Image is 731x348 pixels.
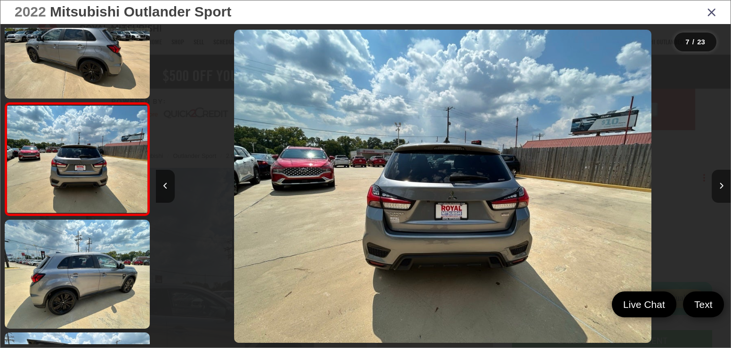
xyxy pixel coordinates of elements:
i: Close gallery [707,6,716,18]
a: Live Chat [612,291,676,317]
span: Live Chat [618,298,670,311]
span: 7 [685,38,689,46]
span: Mitsubishi Outlander Sport [50,4,231,19]
span: / [691,39,695,45]
img: 2022 Mitsubishi Outlander Sport 2.0 LE [3,219,151,330]
span: 2022 [15,4,46,19]
div: 2022 Mitsubishi Outlander Sport 2.0 LE 6 [155,30,730,343]
img: 2022 Mitsubishi Outlander Sport 2.0 LE [234,30,651,343]
span: 23 [697,38,705,46]
button: Previous image [156,170,175,203]
img: 2022 Mitsubishi Outlander Sport 2.0 LE [6,106,149,213]
span: Text [690,298,717,311]
a: Text [683,291,724,317]
button: Next image [712,170,731,203]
